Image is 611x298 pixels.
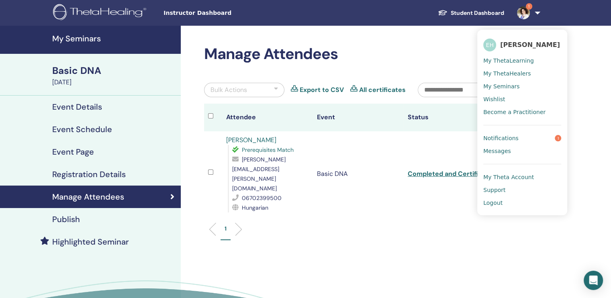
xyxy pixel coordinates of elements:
td: Basic DNA [313,131,404,216]
a: Logout [483,196,561,209]
h4: Publish [52,214,80,224]
span: Support [483,186,505,194]
h4: Manage Attendees [52,192,124,202]
span: My ThetaLearning [483,57,534,64]
span: 1 [526,3,532,10]
span: Prerequisites Match [242,146,294,153]
th: Attendee [222,104,313,131]
span: My ThetaHealers [483,70,531,77]
h2: Manage Attendees [204,45,513,63]
p: 1 [225,225,227,233]
a: My ThetaHealers [483,67,561,80]
span: My Seminars [483,83,519,90]
th: Status [404,104,495,131]
span: Hungarian [242,204,268,211]
span: Notifications [483,135,519,142]
span: 06702399500 [242,194,282,202]
a: Completed and Certified [408,169,486,178]
a: Basic DNA[DATE] [47,64,181,87]
a: EH[PERSON_NAME] [483,36,561,54]
a: [PERSON_NAME] [226,136,276,144]
div: Open Intercom Messenger [584,271,603,290]
a: My Seminars [483,80,561,93]
a: My ThetaLearning [483,54,561,67]
img: default.jpg [517,6,530,19]
span: Logout [483,199,503,206]
a: Wishlist [483,93,561,106]
h4: Event Schedule [52,125,112,134]
h4: Event Details [52,102,102,112]
a: My Theta Account [483,171,561,184]
h4: Highlighted Seminar [52,237,129,247]
a: Student Dashboard [431,6,511,20]
a: Support [483,184,561,196]
span: [PERSON_NAME] [500,41,560,49]
span: EH [483,39,496,51]
span: Instructor Dashboard [163,9,284,17]
span: 1 [555,135,561,141]
span: Become a Practitioner [483,108,546,116]
span: My Theta Account [483,173,534,181]
span: Messages [483,147,511,155]
div: [DATE] [52,78,176,87]
span: [PERSON_NAME][EMAIL_ADDRESS][PERSON_NAME][DOMAIN_NAME] [232,156,286,192]
span: Wishlist [483,96,505,103]
h4: Event Page [52,147,94,157]
a: Messages [483,145,561,157]
img: graduation-cap-white.svg [438,9,448,16]
img: logo.png [53,4,149,22]
a: Become a Practitioner [483,106,561,118]
h4: Registration Details [52,169,126,179]
div: Basic DNA [52,64,176,78]
h4: My Seminars [52,34,176,43]
th: Event [313,104,404,131]
div: Bulk Actions [210,85,247,95]
a: All certificates [359,85,406,95]
ul: 1 [477,30,567,215]
a: Export to CSV [300,85,344,95]
a: Notifications1 [483,132,561,145]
